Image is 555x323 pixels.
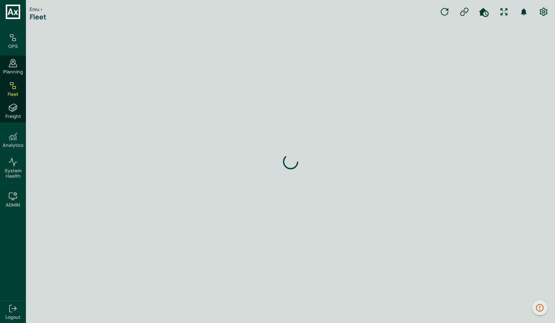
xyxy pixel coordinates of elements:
[3,69,23,75] span: Planning
[2,168,24,179] span: System Health
[8,92,18,97] span: Fleet
[6,202,20,208] h6: ADMIN
[5,114,21,119] span: Freight
[3,143,24,148] h6: Analytics
[5,315,21,320] span: Logout
[8,44,18,49] h6: OPS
